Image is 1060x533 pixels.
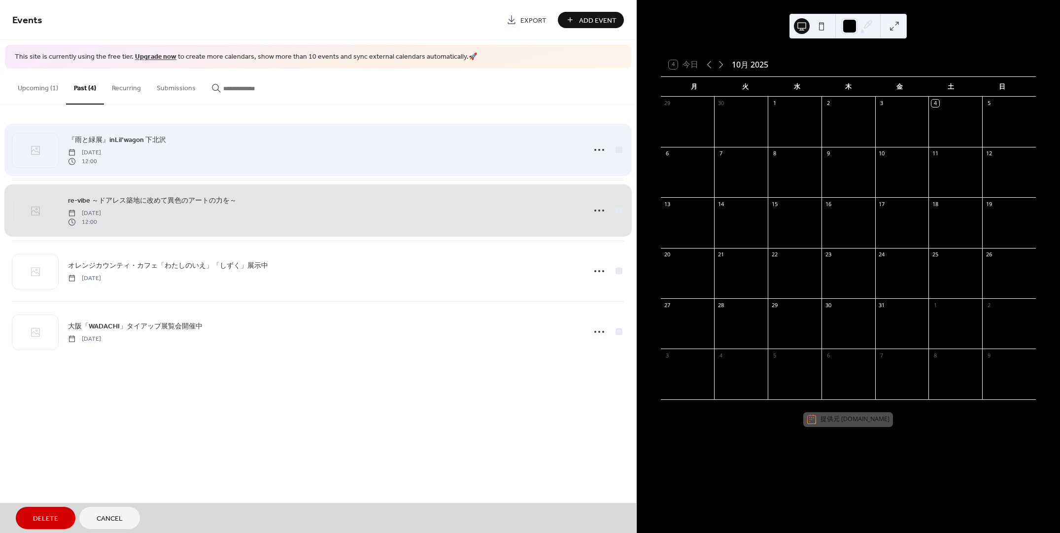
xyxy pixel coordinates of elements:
[874,77,925,97] div: 金
[878,150,886,157] div: 10
[16,507,75,529] button: Delete
[664,200,671,208] div: 13
[824,251,832,258] div: 23
[824,352,832,359] div: 6
[931,352,939,359] div: 8
[931,301,939,309] div: 1
[664,100,671,107] div: 29
[878,251,886,258] div: 24
[824,150,832,157] div: 9
[985,100,992,107] div: 5
[104,69,149,104] button: Recurring
[822,77,874,97] div: 木
[771,251,778,258] div: 22
[499,12,554,28] a: Export
[931,100,939,107] div: 4
[878,100,886,107] div: 3
[664,251,671,258] div: 20
[771,100,778,107] div: 1
[771,352,778,359] div: 5
[931,251,939,258] div: 25
[824,100,832,107] div: 2
[985,301,992,309] div: 2
[771,150,778,157] div: 8
[149,69,204,104] button: Submissions
[821,415,889,424] div: 提供元
[717,301,724,309] div: 28
[717,200,724,208] div: 14
[878,352,886,359] div: 7
[985,150,992,157] div: 12
[824,301,832,309] div: 30
[771,301,778,309] div: 29
[12,11,42,30] span: Events
[771,200,778,208] div: 15
[558,12,624,28] button: Add Event
[841,415,889,423] a: [DOMAIN_NAME]
[66,69,104,105] button: Past (4)
[931,150,939,157] div: 11
[15,52,477,62] span: This site is currently using the free tier. to create more calendars, show more than 10 events an...
[33,514,58,524] span: Delete
[717,150,724,157] div: 7
[732,59,768,71] div: 10月 2025
[10,69,66,104] button: Upcoming (1)
[79,507,140,529] button: Cancel
[664,301,671,309] div: 27
[985,352,992,359] div: 9
[824,200,832,208] div: 16
[717,251,724,258] div: 21
[717,352,724,359] div: 4
[717,100,724,107] div: 30
[664,150,671,157] div: 6
[669,77,720,97] div: 月
[878,301,886,309] div: 31
[520,15,547,26] span: Export
[664,352,671,359] div: 3
[931,200,939,208] div: 18
[977,77,1028,97] div: 日
[878,200,886,208] div: 17
[925,77,977,97] div: 土
[720,77,771,97] div: 火
[771,77,822,97] div: 水
[579,15,616,26] span: Add Event
[97,514,123,524] span: Cancel
[985,200,992,208] div: 19
[135,50,176,64] a: Upgrade now
[985,251,992,258] div: 26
